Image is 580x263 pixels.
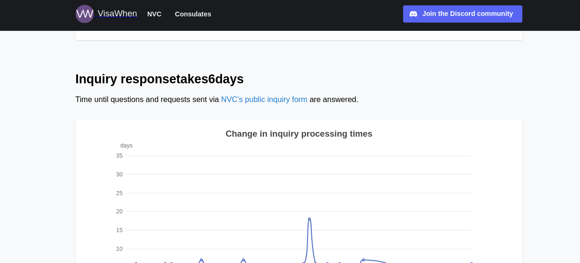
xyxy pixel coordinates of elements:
button: Consulates [165,7,209,20]
text: 5 [115,256,119,263]
text: 35 [113,148,119,154]
text: 20 [113,202,119,209]
text: 30 [113,166,119,173]
div: VisaWhen [95,7,133,20]
img: Logo for VisaWhen [73,5,91,22]
text: 15 [113,220,119,227]
a: Join the Discord community [391,5,507,22]
span: Consulates [170,8,205,19]
a: Logo for VisaWhen VisaWhen [73,5,133,22]
a: NVC’s public inquiry form [215,92,298,100]
text: 25 [113,184,119,190]
text: 10 [113,238,119,245]
span: NVC [143,8,157,19]
h2: Inquiry response takes 6 days [73,69,507,85]
div: Join the Discord community [410,8,498,19]
div: Time until questions and requests sent via are answered. [73,91,507,102]
text: Change in inquiry processing times [219,125,361,134]
text: days [116,138,128,145]
button: NVC [139,7,161,20]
